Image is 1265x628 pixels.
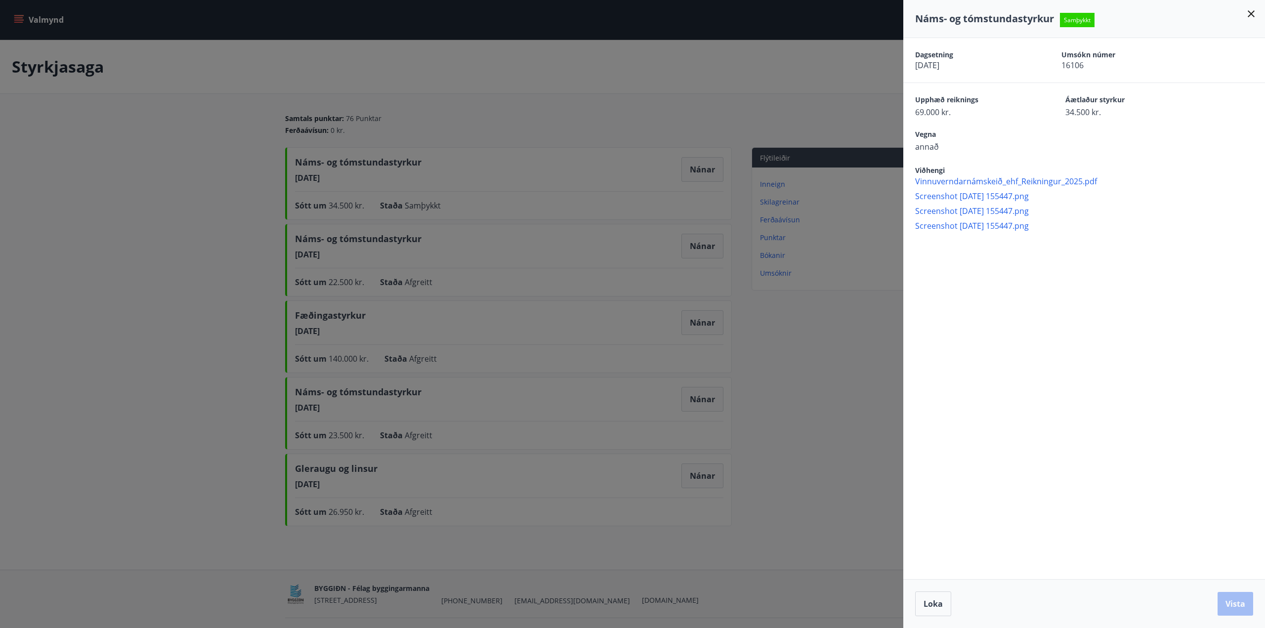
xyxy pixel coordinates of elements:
[1060,13,1095,27] span: Samþykkt
[915,166,945,175] span: Viðhengi
[915,206,1265,216] span: Screenshot [DATE] 155447.png
[915,12,1054,25] span: Náms- og tómstundastyrkur
[915,176,1265,187] span: Vinnuverndarnámskeið_ehf_Reikningur_2025.pdf
[915,60,1027,71] span: [DATE]
[915,141,1031,152] span: annað
[915,129,1031,141] span: Vegna
[1065,95,1181,107] span: Áætlaður styrkur
[1061,50,1173,60] span: Umsókn númer
[915,50,1027,60] span: Dagsetning
[1065,107,1181,118] span: 34.500 kr.
[915,220,1265,231] span: Screenshot [DATE] 155447.png
[915,191,1265,202] span: Screenshot [DATE] 155447.png
[924,598,943,609] span: Loka
[915,591,951,616] button: Loka
[915,95,1031,107] span: Upphæð reiknings
[915,107,1031,118] span: 69.000 kr.
[1061,60,1173,71] span: 16106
